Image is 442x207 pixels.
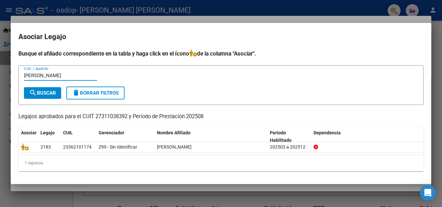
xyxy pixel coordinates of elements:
span: PAOLONI CLAUDIA MARCELA [157,144,192,150]
span: Dependencia [314,130,341,135]
button: Borrar Filtros [66,87,125,99]
datatable-header-cell: Dependencia [311,126,424,147]
span: Nombre Afiliado [157,130,191,135]
span: Legajo [40,130,55,135]
span: Borrar Filtros [72,90,119,96]
span: CUIL [63,130,73,135]
span: Z99 - Sin Identificar [99,144,137,150]
div: Open Intercom Messenger [420,185,436,201]
p: Legajos aprobados para el CUIT 27311038392 y Período de Prestación 202508 [18,113,424,121]
span: Periodo Habilitado [270,130,292,143]
span: Gerenciador [99,130,124,135]
div: 23362101174 [63,143,92,151]
mat-icon: delete [72,89,80,97]
button: Buscar [24,87,61,99]
mat-icon: search [29,89,37,97]
span: Asociar [21,130,37,135]
datatable-header-cell: Legajo [38,126,61,147]
div: 202503 a 202512 [270,143,308,151]
div: 1 registros [18,155,424,171]
datatable-header-cell: Nombre Afiliado [154,126,267,147]
h4: Busque el afiliado correspondiente en la tabla y haga click en el ícono de la columna "Asociar". [18,49,424,58]
span: 2183 [40,144,51,150]
span: Buscar [29,90,56,96]
h2: Asociar Legajo [18,31,424,43]
datatable-header-cell: Gerenciador [96,126,154,147]
datatable-header-cell: CUIL [61,126,96,147]
datatable-header-cell: Asociar [18,126,38,147]
datatable-header-cell: Periodo Habilitado [267,126,311,147]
